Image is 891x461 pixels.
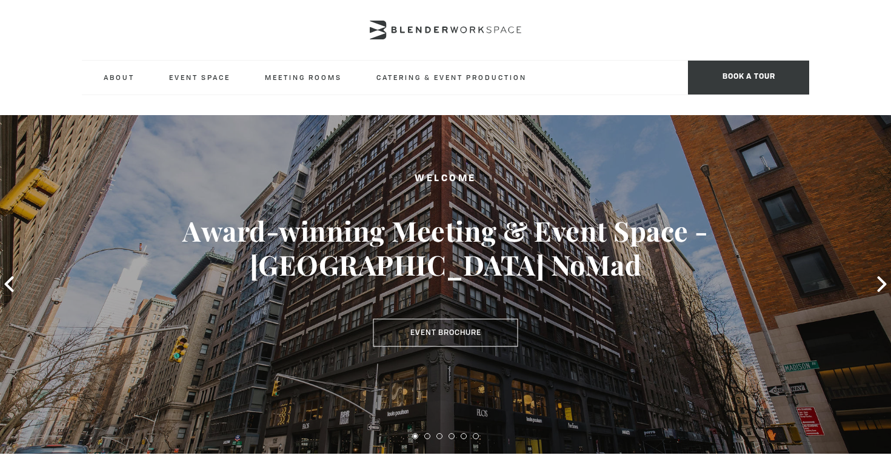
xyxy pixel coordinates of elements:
[45,214,847,282] h3: Award-winning Meeting & Event Space - [GEOGRAPHIC_DATA] NoMad
[255,61,352,94] a: Meeting Rooms
[94,61,144,94] a: About
[367,61,536,94] a: Catering & Event Production
[373,319,518,347] a: Event Brochure
[159,61,240,94] a: Event Space
[688,61,809,95] span: Book a tour
[45,172,847,187] h2: Welcome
